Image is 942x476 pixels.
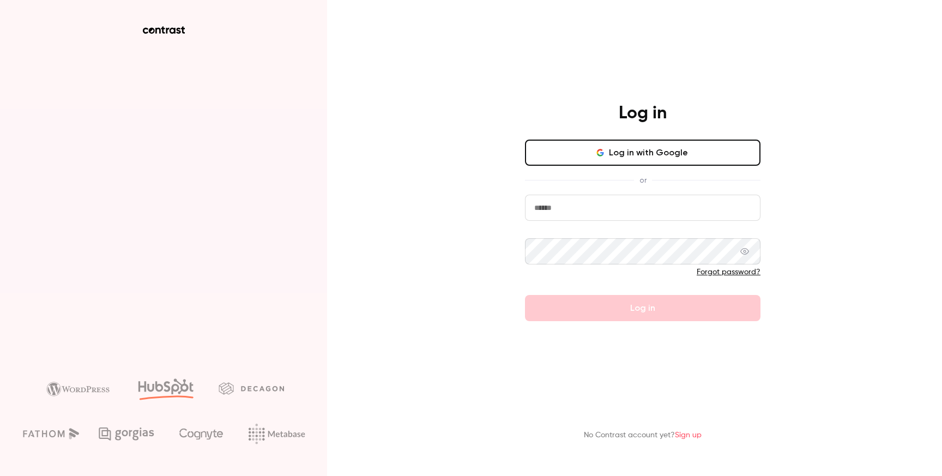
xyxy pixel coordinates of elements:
a: Sign up [675,431,702,439]
p: No Contrast account yet? [584,430,702,441]
button: Log in with Google [525,140,760,166]
span: or [634,174,652,186]
a: Forgot password? [697,268,760,276]
h4: Log in [619,103,667,124]
img: decagon [219,382,284,394]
